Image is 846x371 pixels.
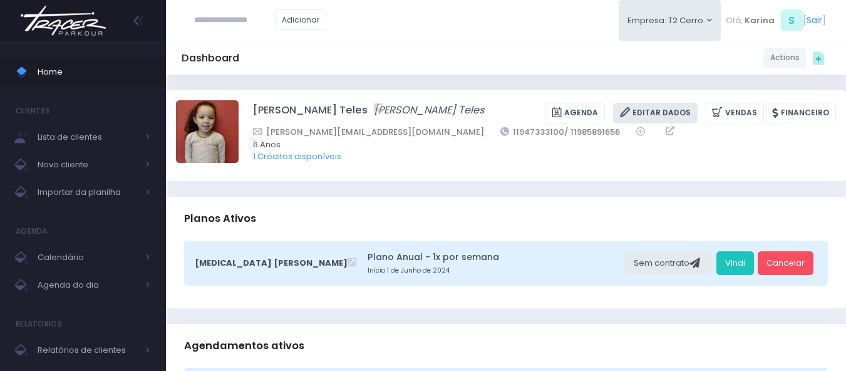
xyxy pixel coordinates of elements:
div: Sem contrato [625,251,712,275]
img: Maya Froeder Teles [176,100,239,163]
a: 1 Créditos disponíveis [253,150,341,162]
a: Sair [807,14,822,27]
a: [PERSON_NAME] Teles [374,103,484,123]
a: Vendas [706,103,764,123]
span: Relatórios de clientes [38,342,138,358]
h3: Agendamentos ativos [184,328,304,363]
span: S [781,9,803,31]
span: Calendário [38,249,138,266]
a: Agenda [545,103,605,123]
span: 6 Anos [253,138,820,151]
span: Agenda do dia [38,277,138,293]
span: [MEDICAL_DATA] [PERSON_NAME] [195,257,348,269]
span: Olá, [726,14,743,27]
a: Cancelar [758,251,813,275]
a: Editar Dados [613,103,698,123]
a: Plano Anual - 1x por semana [368,251,621,264]
h4: Relatórios [16,311,62,337]
span: Importar da planilha [38,184,138,201]
i: [PERSON_NAME] Teles [374,103,484,117]
span: Karina [745,14,775,27]
a: 11947333100/ 11985891656 [500,125,621,138]
small: Início 1 de Junho de 2024 [368,266,621,276]
h3: Planos Ativos [184,201,256,236]
h4: Agenda [16,219,48,244]
a: Financeiro [766,103,836,123]
a: Adicionar [276,9,327,30]
a: Vindi [716,251,754,275]
h4: Clientes [16,98,49,123]
a: [PERSON_NAME][EMAIL_ADDRESS][DOMAIN_NAME] [253,125,484,138]
span: Novo cliente [38,157,138,173]
span: Lista de clientes [38,129,138,145]
span: Home [38,64,150,80]
h5: Dashboard [182,52,239,65]
div: [ ] [721,6,830,34]
a: Actions [763,48,807,68]
a: [PERSON_NAME] Teles [253,103,368,123]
